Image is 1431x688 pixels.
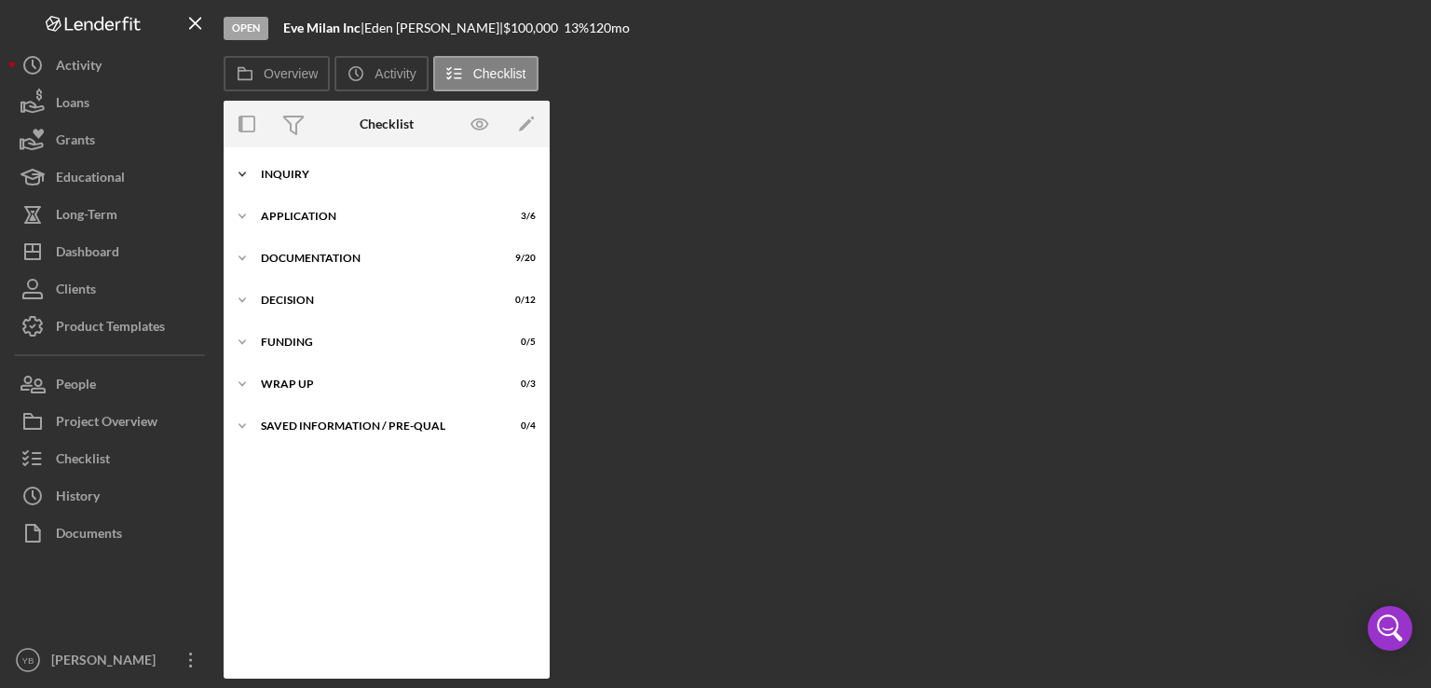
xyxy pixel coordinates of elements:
div: 0 / 5 [502,337,536,348]
b: Eve Milan Inc [283,20,361,35]
div: Documentation [261,253,489,264]
button: Overview [224,56,330,91]
div: Product Templates [56,308,165,350]
div: Decision [261,295,489,306]
div: Saved Information / Pre-Qual [261,420,489,432]
div: 3 / 6 [502,211,536,222]
text: YB [22,655,34,666]
div: Checklist [360,117,414,131]
button: Product Templates [9,308,214,345]
button: Checklist [9,440,214,477]
div: Loans [56,84,89,126]
button: Activity [9,47,214,84]
div: 0 / 3 [502,378,536,390]
button: People [9,365,214,403]
div: Project Overview [56,403,157,445]
label: Checklist [473,66,526,81]
div: 9 / 20 [502,253,536,264]
button: Project Overview [9,403,214,440]
div: Clients [56,270,96,312]
div: History [56,477,100,519]
button: Checklist [433,56,538,91]
div: Wrap up [261,378,489,390]
label: Activity [375,66,416,81]
button: Loans [9,84,214,121]
div: Open Intercom Messenger [1368,606,1412,651]
div: Inquiry [261,169,526,180]
div: [PERSON_NAME] [47,641,168,683]
div: 0 / 12 [502,295,536,306]
div: 13 % [564,21,589,35]
label: Overview [264,66,318,81]
span: $100,000 [503,20,558,35]
div: 120 mo [589,21,630,35]
div: Application [261,211,489,222]
div: Activity [56,47,102,89]
button: Dashboard [9,233,214,270]
button: YB[PERSON_NAME] [9,641,214,679]
button: Long-Term [9,196,214,233]
div: Checklist [56,440,110,482]
div: Grants [56,121,95,163]
div: Open [224,17,268,40]
div: | [283,21,364,35]
button: Clients [9,270,214,308]
button: Documents [9,515,214,552]
div: 0 / 4 [502,420,536,432]
div: Dashboard [56,233,119,275]
div: Documents [56,515,122,557]
button: Activity [334,56,428,91]
div: Funding [261,337,489,348]
div: Educational [56,158,125,200]
div: Long-Term [56,196,117,238]
button: Educational [9,158,214,196]
button: Grants [9,121,214,158]
div: Eden [PERSON_NAME] | [364,21,503,35]
button: History [9,477,214,515]
div: People [56,365,96,407]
